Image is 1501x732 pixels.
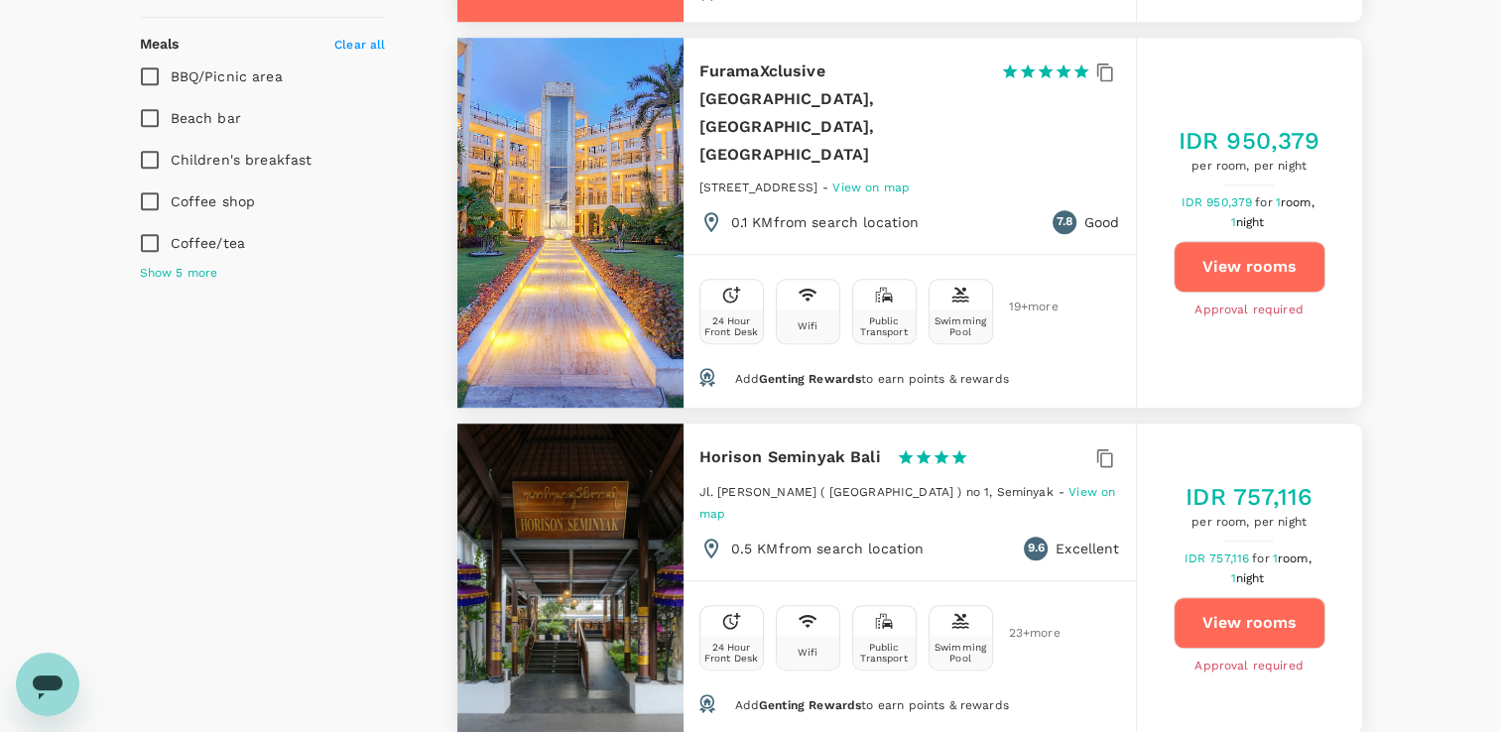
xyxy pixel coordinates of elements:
[1273,551,1314,565] span: 1
[798,647,818,658] div: Wifi
[1059,485,1068,499] span: -
[1174,597,1325,649] button: View rooms
[1236,215,1265,229] span: night
[734,372,1008,386] span: Add to earn points & rewards
[704,642,759,664] div: 24 Hour Front Desk
[1009,627,1039,640] span: 23 + more
[1186,513,1313,533] span: per room, per night
[822,181,832,194] span: -
[171,110,241,126] span: Beach bar
[699,485,1116,521] span: View on map
[699,181,817,194] span: [STREET_ADDRESS]
[731,212,920,232] p: 0.1 KM from search location
[759,698,861,712] span: Genting Rewards
[1231,571,1268,585] span: 1
[1186,481,1313,513] h5: IDR 757,116
[857,642,912,664] div: Public Transport
[1056,539,1119,558] p: Excellent
[1179,125,1320,157] h5: IDR 950,379
[1057,212,1072,232] span: 7.8
[699,483,1116,521] a: View on map
[1236,571,1265,585] span: night
[1181,195,1255,209] span: IDR 950,379
[699,58,985,169] h6: FuramaXclusive [GEOGRAPHIC_DATA], [GEOGRAPHIC_DATA], [GEOGRAPHIC_DATA]
[171,235,246,251] span: Coffee/tea
[1184,551,1252,565] span: IDR 757,116
[934,642,988,664] div: Swimming Pool
[734,698,1008,712] span: Add to earn points & rewards
[759,372,861,386] span: Genting Rewards
[1174,241,1325,293] button: View rooms
[16,653,79,716] iframe: Button to launch messaging window, conversation in progress
[704,315,759,337] div: 24 Hour Front Desk
[1009,301,1039,313] span: 19 + more
[1276,195,1317,209] span: 1
[1231,215,1268,229] span: 1
[1194,657,1304,676] span: Approval required
[798,320,818,331] div: Wifi
[857,315,912,337] div: Public Transport
[171,152,313,168] span: Children's breakfast
[699,485,1054,499] span: Jl. [PERSON_NAME] ( [GEOGRAPHIC_DATA] ) no 1, Seminyak
[1084,212,1120,232] p: Good
[934,315,988,337] div: Swimming Pool
[1252,551,1272,565] span: for
[1194,301,1304,320] span: Approval required
[1255,195,1275,209] span: for
[832,181,910,194] span: View on map
[171,193,256,209] span: Coffee shop
[731,539,925,558] p: 0.5 KM from search location
[832,179,910,194] a: View on map
[1027,539,1044,558] span: 9.6
[140,34,180,56] h6: Meals
[1281,195,1314,209] span: room,
[334,38,385,52] span: Clear all
[140,264,218,284] span: Show 5 more
[1278,551,1312,565] span: room,
[171,68,283,84] span: BBQ/Picnic area
[1179,157,1320,177] span: per room, per night
[699,443,881,471] h6: Horison Seminyak Bali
